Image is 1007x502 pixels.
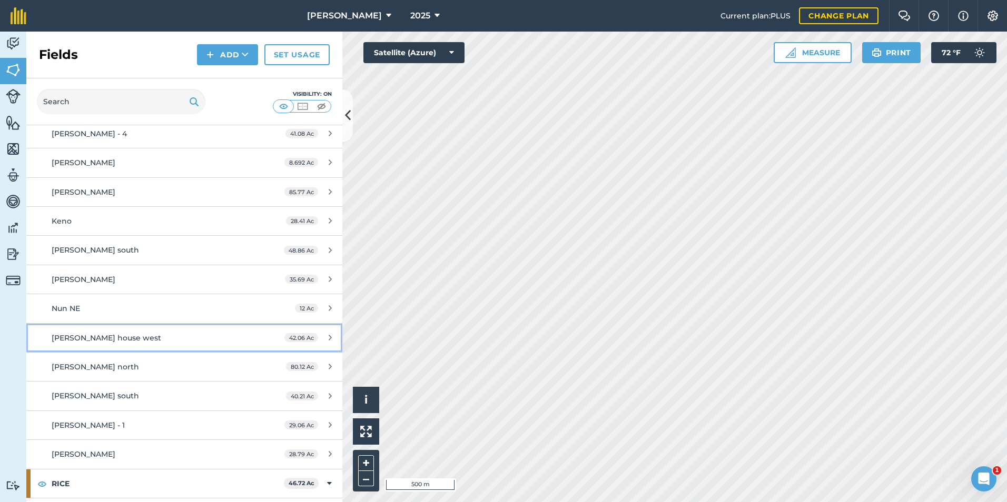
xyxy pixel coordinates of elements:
a: [PERSON_NAME]28.79 Ac [26,440,342,468]
span: [PERSON_NAME] [52,275,115,284]
span: 2025 [410,9,430,22]
img: A question mark icon [927,11,940,21]
button: – [358,471,374,486]
input: Search [37,89,205,114]
span: 48.86 Ac [284,246,318,255]
span: [PERSON_NAME] house west [52,333,161,343]
span: 29.06 Ac [284,420,318,429]
img: svg+xml;base64,PD94bWwgdmVyc2lvbj0iMS4wIiBlbmNvZGluZz0idXRmLTgiPz4KPCEtLSBHZW5lcmF0b3I6IEFkb2JlIE... [6,89,21,104]
a: [PERSON_NAME]8.692 Ac [26,148,342,177]
a: [PERSON_NAME] south40.21 Ac [26,381,342,410]
span: [PERSON_NAME] north [52,362,139,372]
a: Change plan [799,7,878,24]
img: svg+xml;base64,PHN2ZyB4bWxucz0iaHR0cDovL3d3dy53My5vcmcvMjAwMC9zdmciIHdpZHRoPSIxOCIgaGVpZ2h0PSIyNC... [37,477,47,490]
a: [PERSON_NAME] north80.12 Ac [26,353,342,381]
span: 12 Ac [295,304,318,313]
img: svg+xml;base64,PHN2ZyB4bWxucz0iaHR0cDovL3d3dy53My5vcmcvMjAwMC9zdmciIHdpZHRoPSI1NiIgaGVpZ2h0PSI2MC... [6,62,21,78]
a: Nun NE12 Ac [26,294,342,323]
strong: 46.72 Ac [289,479,314,487]
span: [PERSON_NAME] south [52,245,139,255]
strong: RICE [52,469,284,498]
button: 72 °F [931,42,996,63]
span: 1 [993,466,1001,475]
span: [PERSON_NAME] south [52,391,139,400]
img: svg+xml;base64,PD94bWwgdmVyc2lvbj0iMS4wIiBlbmNvZGluZz0idXRmLTgiPz4KPCEtLSBHZW5lcmF0b3I6IEFkb2JlIE... [6,194,21,209]
img: svg+xml;base64,PD94bWwgdmVyc2lvbj0iMS4wIiBlbmNvZGluZz0idXRmLTgiPz4KPCEtLSBHZW5lcmF0b3I6IEFkb2JlIE... [6,246,21,262]
img: A cog icon [986,11,999,21]
img: svg+xml;base64,PHN2ZyB4bWxucz0iaHR0cDovL3d3dy53My5vcmcvMjAwMC9zdmciIHdpZHRoPSI1NiIgaGVpZ2h0PSI2MC... [6,115,21,130]
span: 28.79 Ac [284,449,318,458]
img: svg+xml;base64,PHN2ZyB4bWxucz0iaHR0cDovL3d3dy53My5vcmcvMjAwMC9zdmciIHdpZHRoPSIxOSIgaGVpZ2h0PSIyNC... [872,46,882,59]
span: i [364,393,368,406]
img: Ruler icon [785,47,796,58]
a: [PERSON_NAME]35.69 Ac [26,265,342,294]
a: [PERSON_NAME] - 441.08 Ac [26,119,342,148]
img: svg+xml;base64,PHN2ZyB4bWxucz0iaHR0cDovL3d3dy53My5vcmcvMjAwMC9zdmciIHdpZHRoPSI1MCIgaGVpZ2h0PSI0MC... [277,101,290,112]
span: [PERSON_NAME] - 1 [52,420,125,430]
img: svg+xml;base64,PD94bWwgdmVyc2lvbj0iMS4wIiBlbmNvZGluZz0idXRmLTgiPz4KPCEtLSBHZW5lcmF0b3I6IEFkb2JlIE... [6,36,21,52]
span: 8.692 Ac [284,158,318,167]
span: 80.12 Ac [286,362,318,371]
img: svg+xml;base64,PHN2ZyB4bWxucz0iaHR0cDovL3d3dy53My5vcmcvMjAwMC9zdmciIHdpZHRoPSIxNCIgaGVpZ2h0PSIyNC... [206,48,214,61]
img: svg+xml;base64,PHN2ZyB4bWxucz0iaHR0cDovL3d3dy53My5vcmcvMjAwMC9zdmciIHdpZHRoPSIxOSIgaGVpZ2h0PSIyNC... [189,95,199,108]
span: 41.08 Ac [285,129,318,138]
img: svg+xml;base64,PD94bWwgdmVyc2lvbj0iMS4wIiBlbmNvZGluZz0idXRmLTgiPz4KPCEtLSBHZW5lcmF0b3I6IEFkb2JlIE... [969,42,990,63]
span: 72 ° F [942,42,961,63]
span: [PERSON_NAME] [307,9,382,22]
img: Four arrows, one pointing top left, one top right, one bottom right and the last bottom left [360,426,372,437]
span: 85.77 Ac [284,187,318,196]
img: svg+xml;base64,PHN2ZyB4bWxucz0iaHR0cDovL3d3dy53My5vcmcvMjAwMC9zdmciIHdpZHRoPSI1MCIgaGVpZ2h0PSI0MC... [315,101,328,112]
img: svg+xml;base64,PD94bWwgdmVyc2lvbj0iMS4wIiBlbmNvZGluZz0idXRmLTgiPz4KPCEtLSBHZW5lcmF0b3I6IEFkb2JlIE... [6,273,21,288]
img: svg+xml;base64,PHN2ZyB4bWxucz0iaHR0cDovL3d3dy53My5vcmcvMjAwMC9zdmciIHdpZHRoPSI1NiIgaGVpZ2h0PSI2MC... [6,141,21,157]
img: fieldmargin Logo [11,7,26,24]
button: Add [197,44,258,65]
span: 42.06 Ac [284,333,318,342]
span: [PERSON_NAME] [52,158,115,167]
img: svg+xml;base64,PD94bWwgdmVyc2lvbj0iMS4wIiBlbmNvZGluZz0idXRmLTgiPz4KPCEtLSBHZW5lcmF0b3I6IEFkb2JlIE... [6,220,21,236]
span: Current plan : PLUS [720,10,791,22]
span: [PERSON_NAME] [52,449,115,459]
span: 40.21 Ac [286,391,318,400]
iframe: Intercom live chat [971,466,996,491]
div: RICE46.72 Ac [26,469,342,498]
span: [PERSON_NAME] [52,187,115,197]
button: Print [862,42,921,63]
a: [PERSON_NAME] house west42.06 Ac [26,324,342,352]
div: Visibility: On [273,90,332,98]
a: [PERSON_NAME]85.77 Ac [26,178,342,206]
span: 28.41 Ac [286,216,318,225]
a: [PERSON_NAME] south48.86 Ac [26,236,342,264]
h2: Fields [39,46,78,63]
span: [PERSON_NAME] - 4 [52,129,127,138]
img: svg+xml;base64,PHN2ZyB4bWxucz0iaHR0cDovL3d3dy53My5vcmcvMjAwMC9zdmciIHdpZHRoPSI1MCIgaGVpZ2h0PSI0MC... [296,101,309,112]
span: Nun NE [52,304,80,313]
img: svg+xml;base64,PD94bWwgdmVyc2lvbj0iMS4wIiBlbmNvZGluZz0idXRmLTgiPz4KPCEtLSBHZW5lcmF0b3I6IEFkb2JlIE... [6,480,21,490]
img: Two speech bubbles overlapping with the left bubble in the forefront [898,11,911,21]
span: Keno [52,216,72,226]
a: [PERSON_NAME] - 129.06 Ac [26,411,342,439]
a: Keno28.41 Ac [26,207,342,235]
button: + [358,455,374,471]
img: svg+xml;base64,PD94bWwgdmVyc2lvbj0iMS4wIiBlbmNvZGluZz0idXRmLTgiPz4KPCEtLSBHZW5lcmF0b3I6IEFkb2JlIE... [6,167,21,183]
button: Satellite (Azure) [363,42,465,63]
span: 35.69 Ac [285,275,318,284]
a: Set usage [264,44,330,65]
button: i [353,387,379,413]
img: svg+xml;base64,PHN2ZyB4bWxucz0iaHR0cDovL3d3dy53My5vcmcvMjAwMC9zdmciIHdpZHRoPSIxNyIgaGVpZ2h0PSIxNy... [958,9,969,22]
button: Measure [774,42,852,63]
